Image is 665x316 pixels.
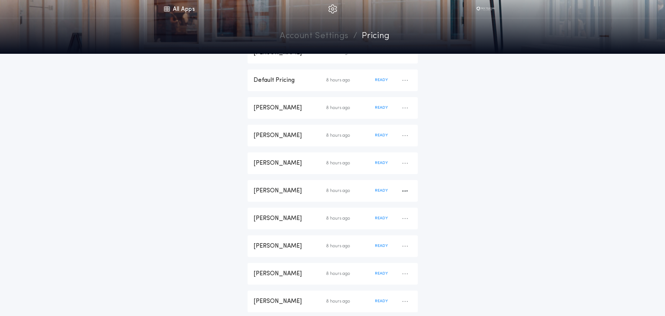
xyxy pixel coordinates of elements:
[375,188,412,194] div: READY
[254,242,326,250] div: [PERSON_NAME]
[375,77,412,84] div: READY
[248,97,418,119] button: [PERSON_NAME]8 hours agoREADY
[248,69,418,91] button: Default Pricing8 hours agoREADY
[280,30,349,43] a: Account Settings
[326,298,375,304] div: 8 hours ago
[375,298,412,305] div: READY
[328,4,337,13] img: img
[326,105,375,111] div: 8 hours ago
[254,270,326,278] div: [PERSON_NAME]
[254,76,326,84] div: Default Pricing
[254,131,326,140] div: [PERSON_NAME]
[375,160,412,167] div: READY
[375,216,412,222] div: READY
[326,77,375,83] div: 8 hours ago
[362,30,390,43] a: pricing
[375,133,412,139] div: READY
[375,243,412,250] div: READY
[248,235,418,257] button: [PERSON_NAME]8 hours agoREADY
[475,5,497,13] img: vs-icon
[248,208,418,229] button: [PERSON_NAME]8 hours agoREADY
[254,214,326,223] div: [PERSON_NAME]
[254,159,326,167] div: [PERSON_NAME]
[248,152,418,174] button: [PERSON_NAME]8 hours agoREADY
[326,188,375,194] div: 8 hours ago
[248,291,418,312] button: [PERSON_NAME]8 hours agoREADY
[375,105,412,111] div: READY
[326,243,375,249] div: 8 hours ago
[248,263,418,285] button: [PERSON_NAME]8 hours agoREADY
[248,180,418,202] button: [PERSON_NAME]8 hours agoREADY
[326,271,375,277] div: 8 hours ago
[326,133,375,139] div: 8 hours ago
[326,160,375,166] div: 8 hours ago
[375,271,412,277] div: READY
[254,297,326,306] div: [PERSON_NAME]
[326,216,375,221] div: 8 hours ago
[254,187,326,195] div: [PERSON_NAME]
[353,30,357,43] p: /
[248,125,418,146] button: [PERSON_NAME]8 hours agoREADY
[254,104,326,112] div: [PERSON_NAME]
